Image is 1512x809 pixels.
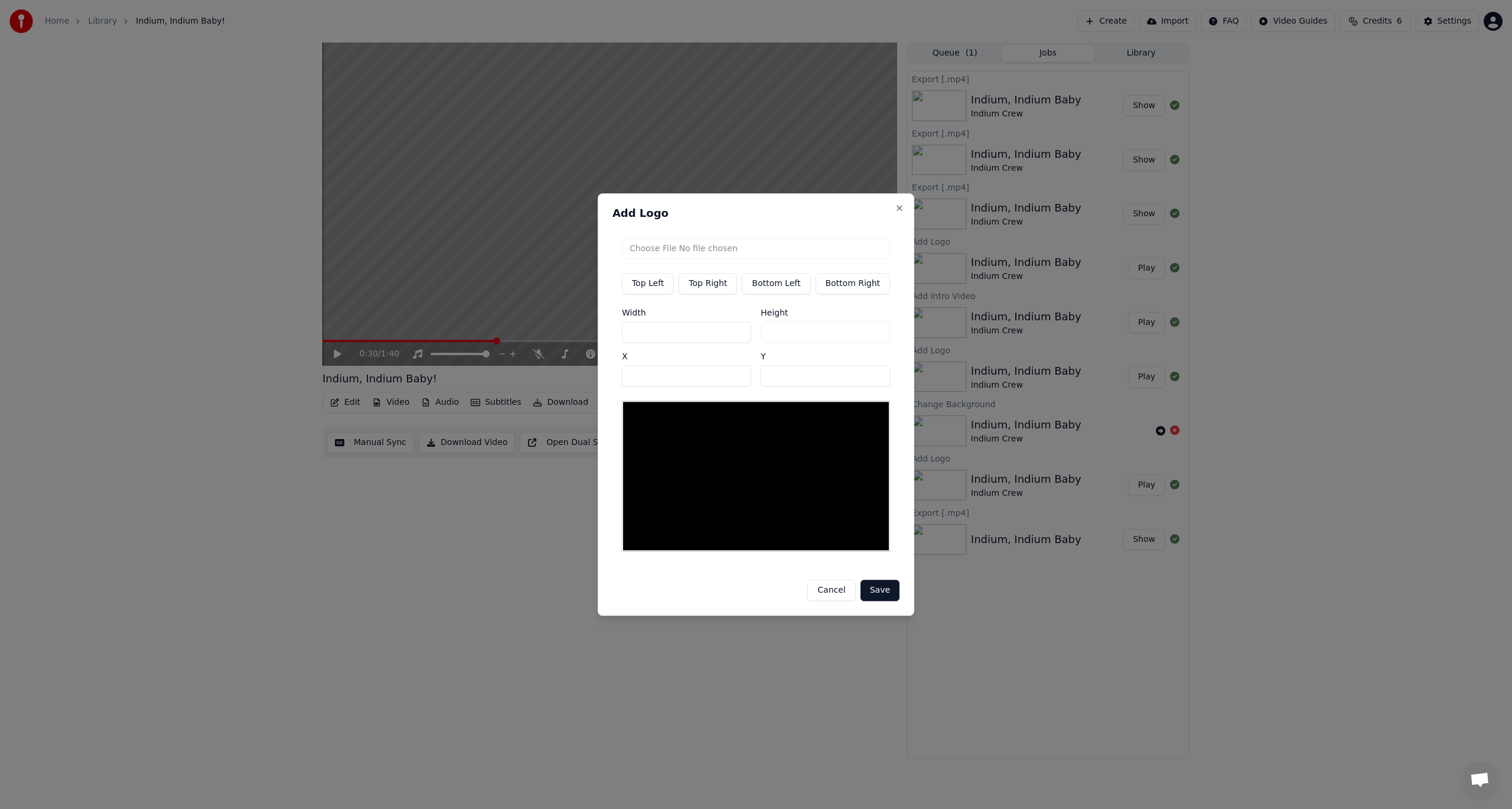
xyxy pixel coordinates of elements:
[742,273,810,294] button: Bottom Left
[622,273,674,294] button: Top Left
[612,208,900,219] h2: Add Logo
[861,580,900,601] button: Save
[807,580,855,601] button: Cancel
[761,352,890,360] label: Y
[761,308,890,317] label: Height
[815,273,890,294] button: Bottom Right
[679,273,737,294] button: Top Right
[622,352,751,360] label: X
[622,308,751,317] label: Width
